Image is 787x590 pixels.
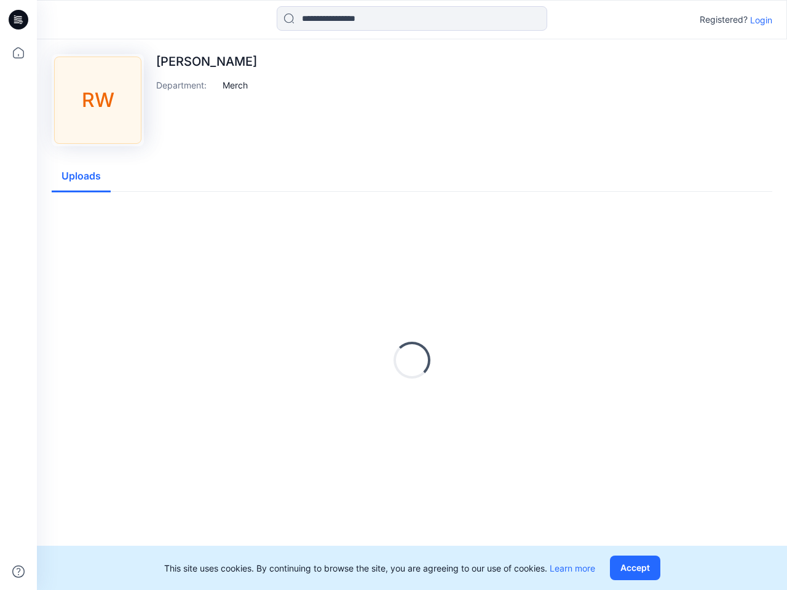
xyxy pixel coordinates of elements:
button: Accept [610,556,660,580]
p: Login [750,14,772,26]
p: Merch [223,79,248,92]
div: RW [54,57,141,144]
p: Registered? [700,12,748,27]
p: [PERSON_NAME] [156,54,257,69]
a: Learn more [550,563,595,573]
p: Department : [156,79,218,92]
p: This site uses cookies. By continuing to browse the site, you are agreeing to our use of cookies. [164,562,595,575]
button: Uploads [52,161,111,192]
